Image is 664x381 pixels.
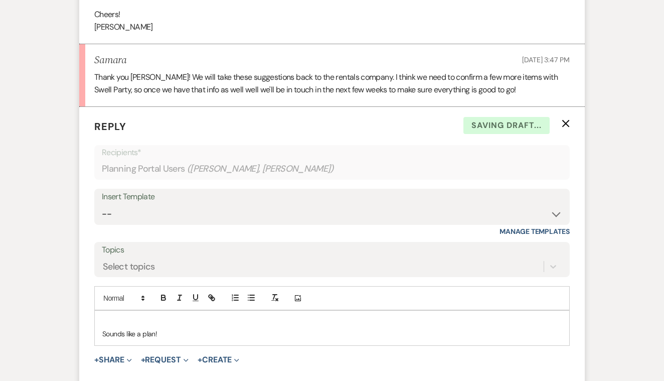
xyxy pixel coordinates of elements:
[522,55,570,64] span: [DATE] 3:47 PM
[94,54,126,67] h5: Samara
[198,356,202,364] span: +
[500,227,570,236] a: Manage Templates
[187,162,335,176] span: ( [PERSON_NAME], [PERSON_NAME] )
[463,117,550,134] span: Saving draft...
[102,328,562,339] p: Sounds like a plan!
[102,159,562,179] div: Planning Portal Users
[102,146,562,159] p: Recipients*
[198,356,239,364] button: Create
[141,356,189,364] button: Request
[94,120,126,133] span: Reply
[94,21,570,34] p: [PERSON_NAME]
[94,356,99,364] span: +
[141,356,145,364] span: +
[94,356,132,364] button: Share
[94,71,570,96] p: Thank you [PERSON_NAME]! We will take these suggestions back to the rentals company. I think we n...
[103,260,155,274] div: Select topics
[102,243,562,258] label: Topics
[102,190,562,204] div: Insert Template
[94,8,570,21] p: Cheers!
